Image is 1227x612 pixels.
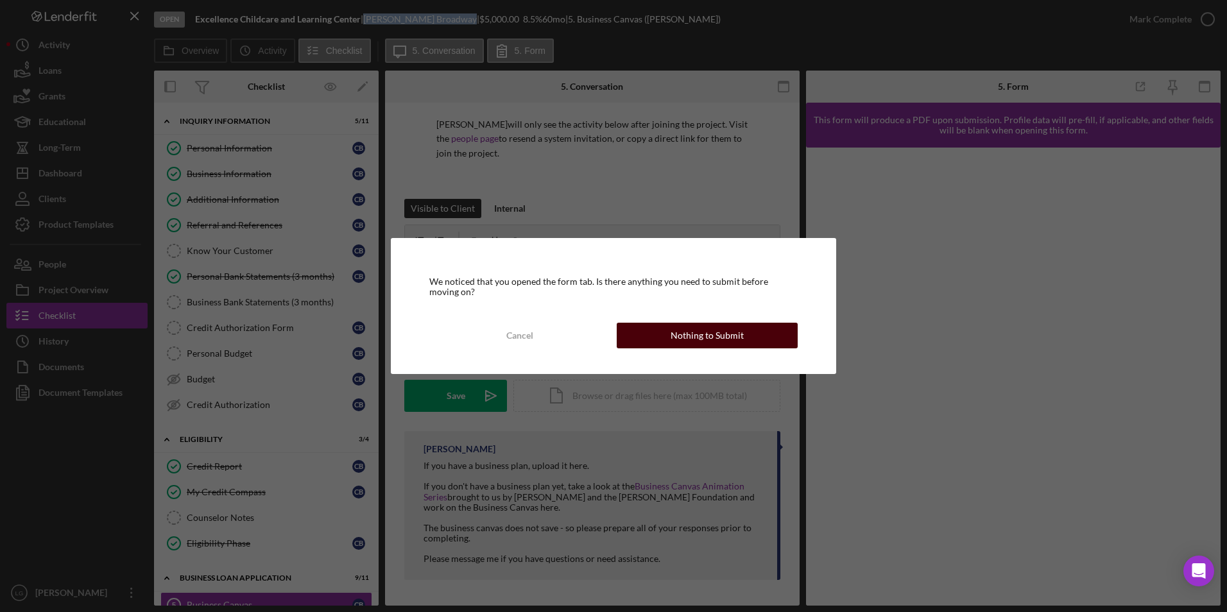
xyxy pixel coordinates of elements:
[429,276,798,297] div: We noticed that you opened the form tab. Is there anything you need to submit before moving on?
[617,323,798,348] button: Nothing to Submit
[429,323,610,348] button: Cancel
[506,323,533,348] div: Cancel
[1183,556,1214,586] div: Open Intercom Messenger
[671,323,744,348] div: Nothing to Submit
